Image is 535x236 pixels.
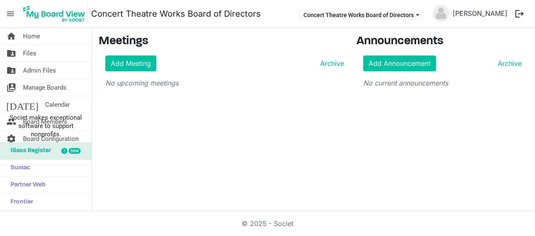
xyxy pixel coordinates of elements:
a: Archive [317,58,344,68]
h3: Meetings [99,35,344,49]
span: folder_shared [6,62,16,79]
span: Home [23,28,40,45]
span: Admin Files [23,62,56,79]
span: Partner Web [6,177,46,193]
a: [PERSON_NAME] [449,5,511,22]
a: © 2025 - Societ [242,219,293,228]
span: switch_account [6,79,16,96]
span: Manage Boards [23,79,66,96]
a: Add Meeting [105,55,156,71]
p: No current announcements [363,78,522,88]
span: Files [23,45,36,62]
span: Calendar [45,96,70,113]
button: Concert Theatre Works Board of Directors dropdownbutton [298,9,425,20]
div: new [69,148,81,154]
span: [DATE] [6,96,38,113]
p: No upcoming meetings [105,78,344,88]
a: Add Announcement [363,55,436,71]
span: Frontier [6,194,33,211]
img: no-profile-picture.svg [433,5,449,22]
span: Societ makes exceptional software to support nonprofits. [4,113,88,138]
h3: Announcements [357,35,528,49]
span: Glass Register [6,143,51,159]
a: My Board View Logo [20,3,91,24]
span: folder_shared [6,45,16,62]
span: Sumac [6,160,30,176]
button: logout [511,5,528,23]
a: Concert Theatre Works Board of Directors [91,5,261,22]
a: Archive [494,58,522,68]
span: home [6,28,16,45]
img: My Board View Logo [20,3,88,24]
span: menu [3,6,18,22]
